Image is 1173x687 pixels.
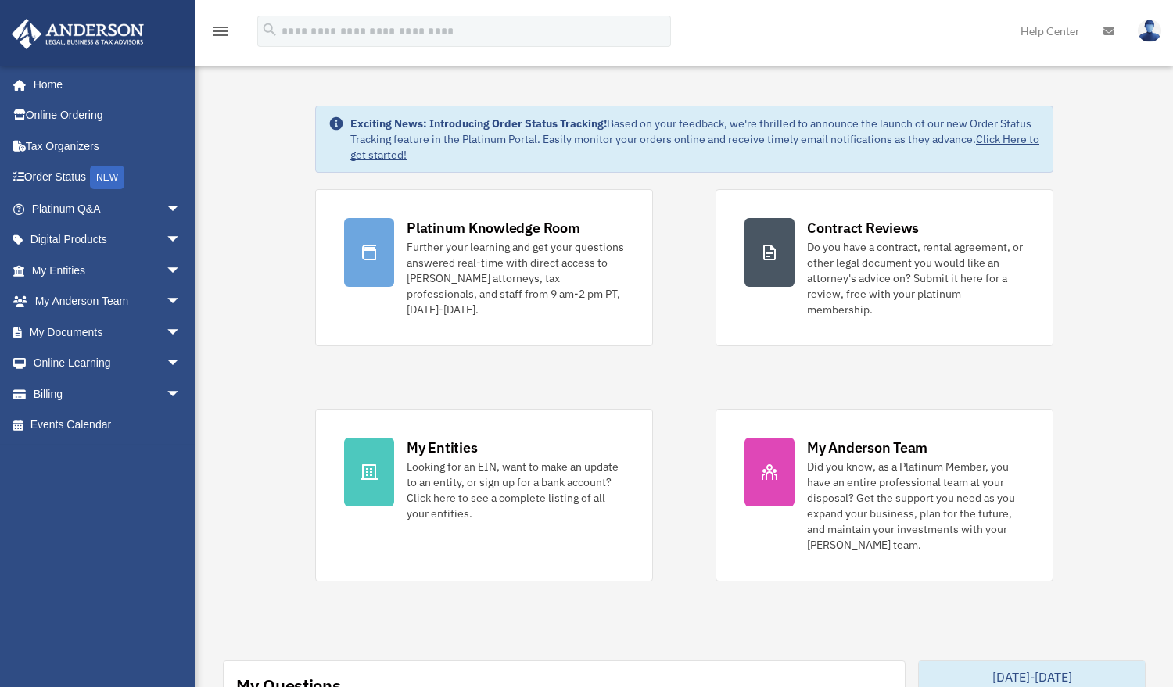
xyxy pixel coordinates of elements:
a: Events Calendar [11,410,205,441]
span: arrow_drop_down [166,317,197,349]
a: Contract Reviews Do you have a contract, rental agreement, or other legal document you would like... [716,189,1053,346]
a: Online Learningarrow_drop_down [11,348,205,379]
span: arrow_drop_down [166,348,197,380]
div: Did you know, as a Platinum Member, you have an entire professional team at your disposal? Get th... [807,459,1024,553]
span: arrow_drop_down [166,193,197,225]
a: Platinum Knowledge Room Further your learning and get your questions answered real-time with dire... [315,189,653,346]
a: Home [11,69,197,100]
a: Click Here to get started! [350,132,1039,162]
div: Further your learning and get your questions answered real-time with direct access to [PERSON_NAM... [407,239,624,317]
a: menu [211,27,230,41]
span: arrow_drop_down [166,286,197,318]
a: Online Ordering [11,100,205,131]
div: Contract Reviews [807,218,919,238]
a: Tax Organizers [11,131,205,162]
div: My Entities [407,438,477,457]
div: My Anderson Team [807,438,927,457]
div: Looking for an EIN, want to make an update to an entity, or sign up for a bank account? Click her... [407,459,624,521]
a: My Documentsarrow_drop_down [11,317,205,348]
i: search [261,21,278,38]
div: Platinum Knowledge Room [407,218,580,238]
i: menu [211,22,230,41]
span: arrow_drop_down [166,255,197,287]
strong: Exciting News: Introducing Order Status Tracking! [350,116,607,131]
div: Based on your feedback, we're thrilled to announce the launch of our new Order Status Tracking fe... [350,116,1040,163]
span: arrow_drop_down [166,378,197,410]
a: My Entitiesarrow_drop_down [11,255,205,286]
a: My Entities Looking for an EIN, want to make an update to an entity, or sign up for a bank accoun... [315,409,653,581]
div: NEW [90,166,124,189]
a: Platinum Q&Aarrow_drop_down [11,193,205,224]
img: Anderson Advisors Platinum Portal [7,19,149,49]
span: arrow_drop_down [166,224,197,256]
a: My Anderson Team Did you know, as a Platinum Member, you have an entire professional team at your... [716,409,1053,581]
div: Do you have a contract, rental agreement, or other legal document you would like an attorney's ad... [807,239,1024,317]
a: My Anderson Teamarrow_drop_down [11,286,205,317]
a: Digital Productsarrow_drop_down [11,224,205,256]
img: User Pic [1138,20,1161,42]
a: Billingarrow_drop_down [11,378,205,410]
a: Order StatusNEW [11,162,205,194]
